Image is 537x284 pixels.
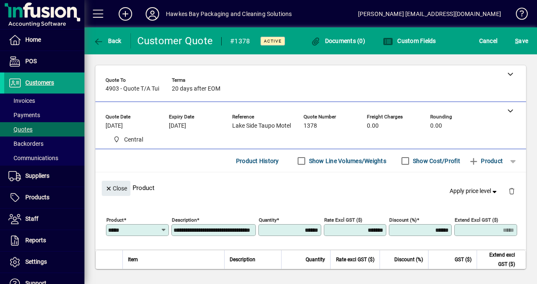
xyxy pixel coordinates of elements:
[502,181,522,201] button: Delete
[264,38,282,44] span: Active
[25,237,46,244] span: Reports
[4,94,84,108] a: Invoices
[100,184,133,192] app-page-header-button: Close
[394,255,423,264] span: Discount (%)
[230,35,250,48] div: #1378
[4,187,84,208] a: Products
[236,154,279,168] span: Product History
[515,34,528,48] span: ave
[464,153,507,169] button: Product
[324,217,362,223] mat-label: Rate excl GST ($)
[4,137,84,151] a: Backorders
[93,38,122,44] span: Back
[105,182,127,196] span: Close
[106,217,124,223] mat-label: Product
[304,123,317,129] span: 1378
[232,123,291,129] span: Lake Side Taupo Motel
[137,34,213,48] div: Customer Quote
[358,7,501,21] div: [PERSON_NAME] [EMAIL_ADDRESS][DOMAIN_NAME]
[381,33,438,48] button: Custom Fields
[477,33,500,48] button: Cancel
[110,134,146,145] span: Central
[139,6,166,21] button: Profile
[482,250,515,269] span: Extend excl GST ($)
[4,122,84,137] a: Quotes
[336,255,374,264] span: Rate excl GST ($)
[479,34,498,48] span: Cancel
[502,187,522,195] app-page-header-button: Delete
[169,123,186,129] span: [DATE]
[411,157,460,165] label: Show Cost/Profit
[124,135,143,144] span: Central
[230,255,255,264] span: Description
[450,187,499,196] span: Apply price level
[367,123,379,129] span: 0.00
[25,194,49,201] span: Products
[25,215,38,222] span: Staff
[172,217,197,223] mat-label: Description
[233,153,282,169] button: Product History
[91,33,124,48] button: Back
[455,255,472,264] span: GST ($)
[307,157,386,165] label: Show Line Volumes/Weights
[455,217,498,223] mat-label: Extend excl GST ($)
[106,123,123,129] span: [DATE]
[513,33,530,48] button: Save
[25,172,49,179] span: Suppliers
[4,151,84,165] a: Communications
[308,33,367,48] button: Documents (0)
[25,79,54,86] span: Customers
[4,166,84,187] a: Suppliers
[389,217,417,223] mat-label: Discount (%)
[8,140,43,147] span: Backorders
[430,123,442,129] span: 0.00
[166,7,292,21] div: Hawkes Bay Packaging and Cleaning Solutions
[4,51,84,72] a: POS
[4,230,84,251] a: Reports
[106,86,159,92] span: 4903 - Quote T/A Tui
[4,29,84,51] a: Home
[112,6,139,21] button: Add
[25,258,47,265] span: Settings
[259,217,277,223] mat-label: Quantity
[4,209,84,230] a: Staff
[306,255,325,264] span: Quantity
[446,184,502,199] button: Apply price level
[84,33,131,48] app-page-header-button: Back
[383,38,436,44] span: Custom Fields
[102,181,130,196] button: Close
[95,172,526,203] div: Product
[8,126,33,133] span: Quotes
[8,155,58,161] span: Communications
[4,252,84,273] a: Settings
[25,58,37,64] span: POS
[469,154,503,168] span: Product
[310,38,365,44] span: Documents (0)
[128,255,138,264] span: Item
[4,108,84,122] a: Payments
[25,36,41,43] span: Home
[8,112,40,118] span: Payments
[172,86,220,92] span: 20 days after EOM
[8,97,35,104] span: Invoices
[515,38,518,44] span: S
[510,2,526,29] a: Knowledge Base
